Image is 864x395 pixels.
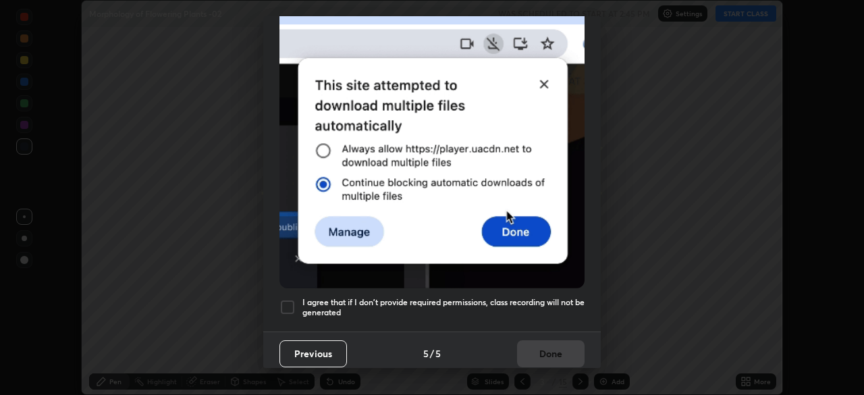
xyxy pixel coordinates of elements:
[435,346,441,361] h4: 5
[302,297,585,318] h5: I agree that if I don't provide required permissions, class recording will not be generated
[430,346,434,361] h4: /
[423,346,429,361] h4: 5
[279,340,347,367] button: Previous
